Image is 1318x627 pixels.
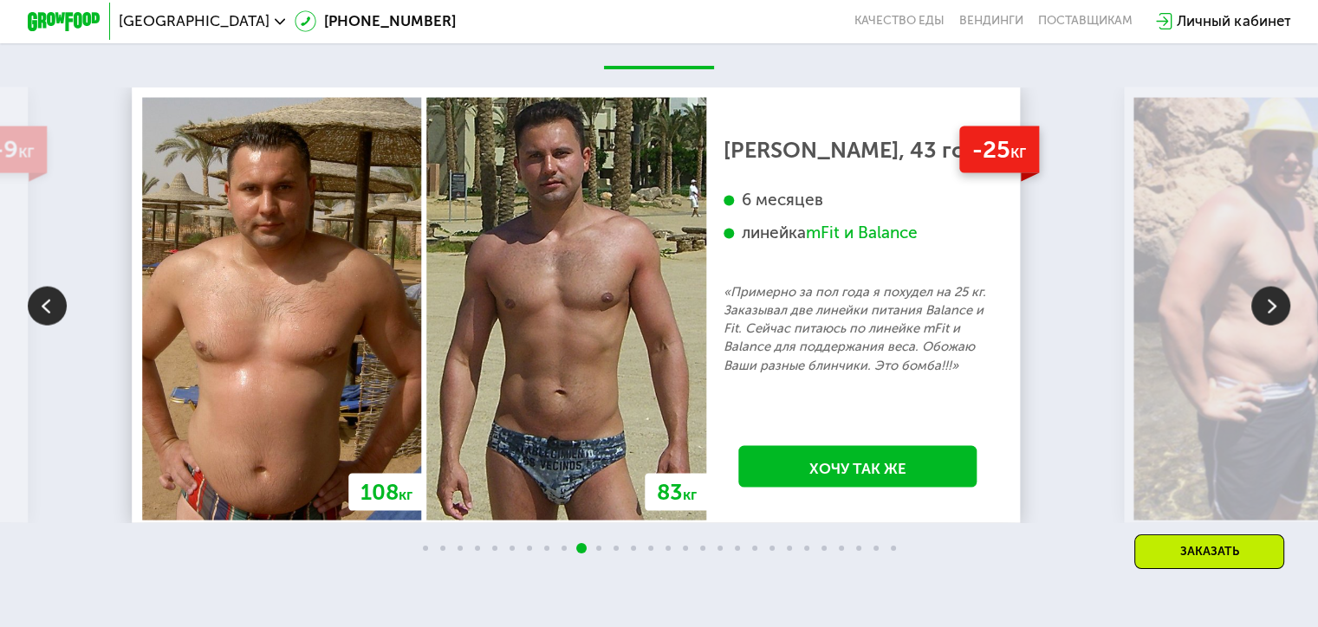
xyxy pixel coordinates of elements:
[806,223,918,243] div: mFit и Balance
[295,10,456,32] a: [PHONE_NUMBER]
[683,486,697,503] span: кг
[1177,10,1290,32] div: Личный кабинет
[959,14,1023,29] a: Вендинги
[724,223,992,243] div: линейка
[28,287,67,326] img: Slide left
[739,446,977,488] a: Хочу так же
[119,14,269,29] span: [GEOGRAPHIC_DATA]
[1038,14,1133,29] div: поставщикам
[724,190,992,210] div: 6 месяцев
[645,474,708,511] div: 83
[724,283,992,375] p: «Примерно за пол года я похудел на 25 кг. Заказывал две линейки питания Balance и Fit. Сейчас пит...
[1010,141,1026,162] span: кг
[1251,287,1290,326] img: Slide right
[19,141,35,162] span: кг
[854,14,945,29] a: Качество еды
[348,474,424,511] div: 108
[959,126,1039,172] div: -25
[1134,534,1284,569] div: Заказать
[399,486,412,503] span: кг
[724,141,992,159] div: [PERSON_NAME], 43 года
